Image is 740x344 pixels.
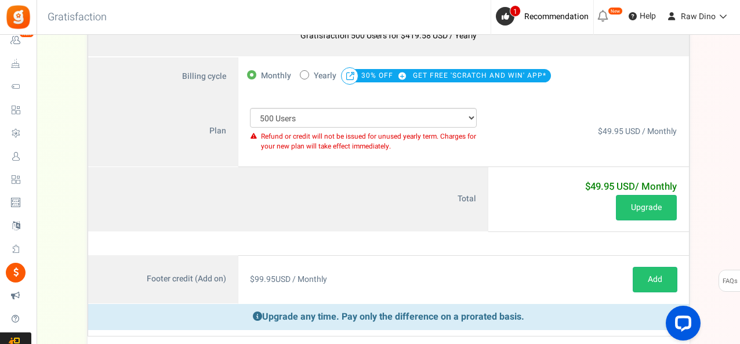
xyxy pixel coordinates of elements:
[314,68,336,84] span: Yearly
[585,179,677,194] b: $49.95 USD
[19,30,34,38] em: New
[361,71,546,81] a: 30% OFF GET FREE 'SCRATCH AND WIN' APP*
[261,132,476,151] small: Refund or credit will not be issued for unused yearly term. Charges for your new plan will take e...
[637,10,656,22] span: Help
[361,67,411,84] span: 30% OFF
[635,179,677,194] span: / Monthly
[524,10,589,23] span: Recommendation
[608,7,623,15] em: New
[255,273,275,285] span: 99.95
[88,304,689,330] p: Upgrade any time. Pay only the difference on a prorated basis.
[633,267,677,292] a: Add
[616,195,677,220] button: Upgrade
[5,4,31,30] img: Gratisfaction
[261,68,291,84] span: Monthly
[5,31,31,50] a: New
[413,67,546,84] span: GET FREE 'SCRATCH AND WIN' APP*
[624,7,661,26] a: Help
[510,5,521,17] span: 1
[88,255,238,304] label: Footer credit (Add on)
[88,167,489,232] label: Total
[88,57,238,97] label: Billing cycle
[88,96,238,167] label: Plan
[496,7,593,26] a: 1 Recommendation
[681,10,716,23] span: Raw Dino
[300,30,477,42] b: Gratisfaction 500 Users for $419.58 USD / Yearly
[722,270,738,292] span: FAQs
[598,125,677,137] span: $49.95 USD / Monthly
[250,273,327,285] span: $ USD / Monthly
[35,6,119,29] h3: Gratisfaction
